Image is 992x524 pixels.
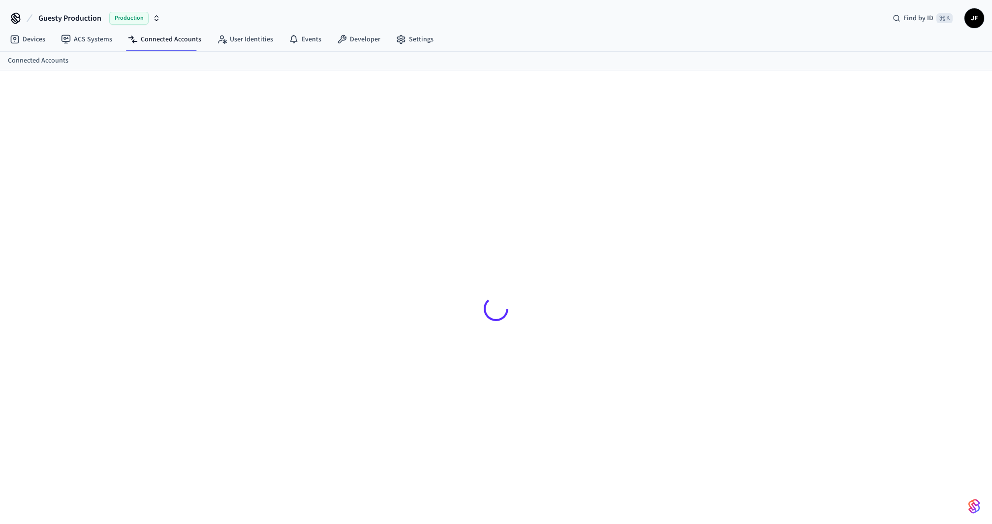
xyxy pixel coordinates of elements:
span: Find by ID [903,13,933,23]
span: Production [109,12,149,25]
a: Connected Accounts [8,56,68,66]
a: User Identities [209,31,281,48]
a: Devices [2,31,53,48]
img: SeamLogoGradient.69752ec5.svg [968,498,980,514]
button: JF [964,8,984,28]
a: ACS Systems [53,31,120,48]
div: Find by ID⌘ K [885,9,961,27]
a: Events [281,31,329,48]
a: Connected Accounts [120,31,209,48]
a: Settings [388,31,441,48]
a: Developer [329,31,388,48]
span: ⌘ K [936,13,953,23]
span: JF [965,9,983,27]
span: Guesty Production [38,12,101,24]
